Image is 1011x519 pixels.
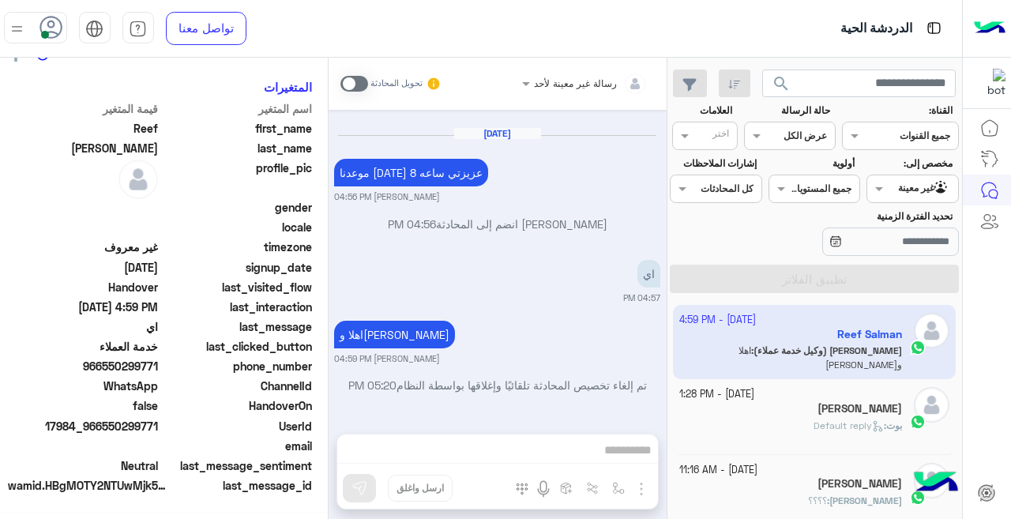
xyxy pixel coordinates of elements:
h6: [DATE] [454,128,541,139]
span: last_message_id [169,477,312,494]
small: 04:57 PM [623,291,660,304]
span: last_clicked_button [161,338,312,355]
img: WhatsApp [910,414,926,430]
button: search [762,70,801,103]
span: 17984_966550299771 [8,418,159,434]
span: رسالة غير معينة لأحد [534,77,617,89]
span: locale [161,219,312,235]
span: 2025-10-03T21:10:48.801Z [8,259,159,276]
span: timezone [161,239,312,255]
span: ChannelId [161,378,312,394]
span: last_visited_flow [161,279,312,295]
span: [PERSON_NAME] [829,495,902,506]
span: last_interaction [161,299,312,315]
img: tab [129,20,147,38]
span: last_message_sentiment [161,457,312,474]
span: profile_pic [161,160,312,196]
small: [PERSON_NAME] 04:56 PM [334,190,440,203]
span: last_name [161,140,312,156]
span: last_message [161,318,312,335]
img: hulul-logo.png [908,456,964,511]
p: الدردشة الحية [840,18,912,39]
p: [PERSON_NAME] انضم إلى المحادثة [334,216,660,232]
label: إشارات الملاحظات [672,156,757,171]
span: gender [161,199,312,216]
p: 6/10/2025, 4:57 PM [637,260,660,288]
span: Salman [8,140,159,156]
img: tab [85,20,103,38]
span: 2025-10-06T13:59:51.139Z [8,299,159,315]
span: 05:20 PM [348,378,397,392]
small: [PERSON_NAME] 04:59 PM [334,352,440,365]
span: HandoverOn [161,397,312,414]
span: Reef [8,120,159,137]
img: tab [924,18,944,38]
a: tab [122,12,154,45]
span: خدمة العملاء [8,338,159,355]
button: تطبيق الفلاتر [670,265,959,293]
span: false [8,397,159,414]
img: profile [7,19,27,39]
small: تحويل المحادثة [370,77,423,90]
span: 2 [8,378,159,394]
span: email [161,438,312,454]
img: WhatsApp [910,490,926,506]
h5: Amanda Gomez [817,402,902,416]
span: ؟؟؟؟ [808,495,827,506]
button: ارسل واغلق [388,475,453,502]
p: تم إلغاء تخصيص المحادثة تلقائيًا وإغلاقها بواسطة النظام [334,377,660,393]
img: Logo [974,12,1005,45]
span: 966550299771 [8,358,159,374]
span: اي [8,318,159,335]
small: [DATE] - 1:28 PM [679,387,754,402]
span: null [8,438,159,454]
span: phone_number [161,358,312,374]
img: defaultAdmin.png [914,387,949,423]
span: Handover [8,279,159,295]
label: مخصص إلى: [868,156,953,171]
img: 177882628735456 [977,69,1005,97]
span: search [772,74,791,93]
p: 6/10/2025, 4:56 PM [334,159,488,186]
label: تحديد الفترة الزمنية [770,209,953,224]
label: العلامات [672,103,732,118]
span: غير معروف [8,239,159,255]
b: : [884,419,902,431]
span: wamid.HBgMOTY2NTUwMjk5NzcxFQIAEhgUM0EzNEVFOTM4QUI1ODUyMDMyN0UA [8,477,166,494]
span: بوت [886,419,902,431]
span: null [8,199,159,216]
span: UserId [161,418,312,434]
img: defaultAdmin.png [118,160,158,199]
label: القناة: [844,103,953,118]
small: [DATE] - 11:16 AM [679,463,757,478]
label: حالة الرسالة [746,103,830,118]
p: 6/10/2025, 4:59 PM [334,321,455,348]
span: اسم المتغير [161,100,312,117]
span: signup_date [161,259,312,276]
h6: المتغيرات [264,80,312,94]
span: 0 [8,457,159,474]
span: 04:56 PM [388,217,436,231]
span: first_name [161,120,312,137]
label: أولوية [770,156,855,171]
b: : [827,495,902,506]
span: Default reply [814,419,884,431]
h5: Ahmad Olayan [817,477,902,491]
a: تواصل معنا [166,12,246,45]
span: قيمة المتغير [8,100,159,117]
div: اختر [712,126,731,145]
span: null [8,219,159,235]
